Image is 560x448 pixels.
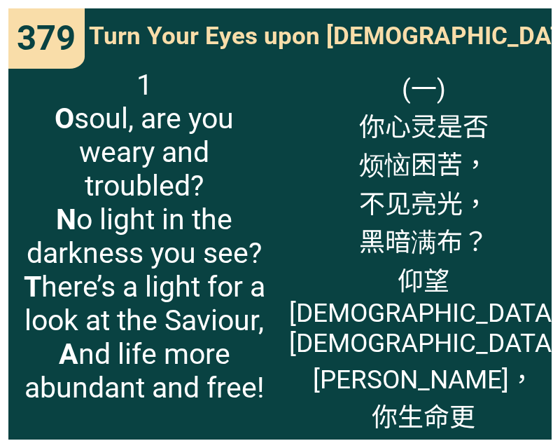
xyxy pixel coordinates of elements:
b: T [24,270,41,304]
b: N [56,203,76,236]
b: A [59,337,78,371]
span: 1 soul, are you weary and troubled? o light in the darkness you see? here’s a light for a look at... [17,68,271,405]
span: 379 [17,18,76,58]
b: O [55,102,74,135]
